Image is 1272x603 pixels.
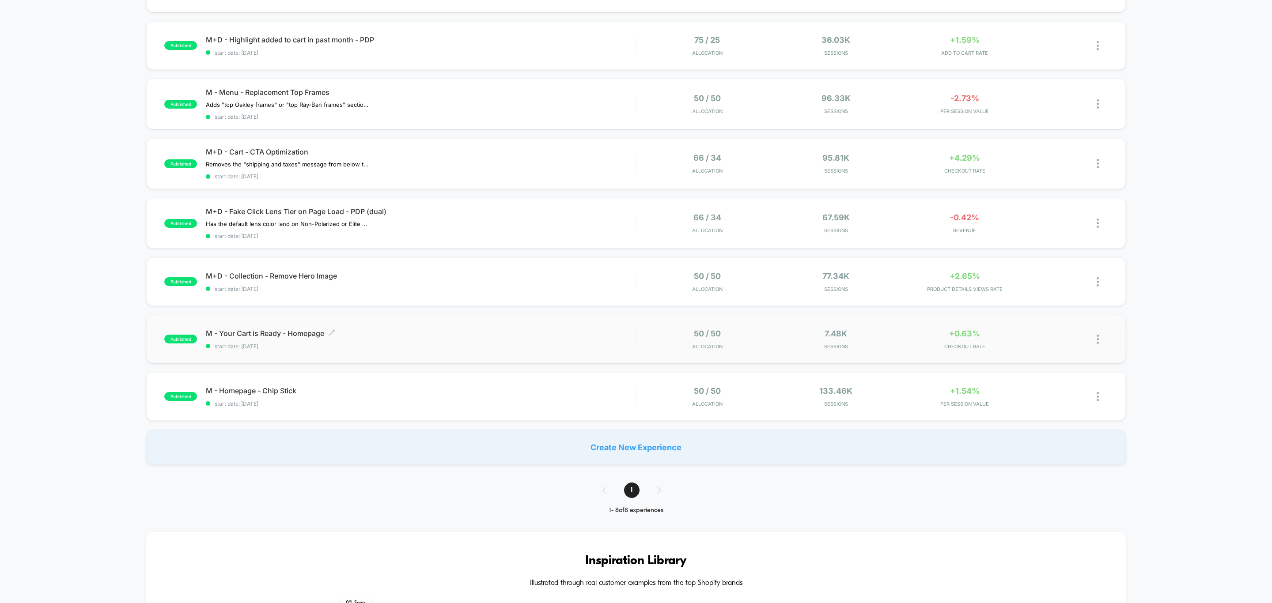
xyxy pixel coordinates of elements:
h3: Inspiration Library [173,554,1099,568]
span: published [164,219,197,228]
span: Allocation [692,168,723,174]
span: start date: [DATE] [206,113,636,120]
span: Sessions [774,286,898,292]
span: 66 / 34 [693,153,721,162]
span: 50 / 50 [694,271,721,281]
span: published [164,100,197,109]
span: start date: [DATE] [206,49,636,56]
span: start date: [DATE] [206,173,636,180]
span: Sessions [774,343,898,350]
span: +1.59% [950,35,980,45]
span: REVENUE [903,227,1027,234]
span: Sessions [774,227,898,234]
span: M+D - Fake Click Lens Tier on Page Load - PDP (dual) [206,207,636,216]
span: published [164,159,197,168]
span: 66 / 34 [693,213,721,222]
span: +1.54% [950,386,980,396]
span: 7.48k [825,329,847,338]
span: +0.63% [949,329,980,338]
span: published [164,277,197,286]
span: start date: [DATE] [206,343,636,350]
span: Adds "top Oakley frames" or "top Ray-Ban frames" section to replacement lenses for Oakley and Ray... [206,101,370,108]
span: 1 [624,482,640,498]
span: Removes the "shipping and taxes" message from below the CTA and replaces it with message about re... [206,161,370,168]
span: M - Homepage - Chip Stick [206,386,636,395]
span: start date: [DATE] [206,286,636,292]
span: Sessions [774,168,898,174]
span: PER SESSION VALUE [903,108,1027,114]
span: Allocation [692,50,723,56]
span: M+D - Collection - Remove Hero Image [206,271,636,280]
span: Allocation [692,343,723,350]
span: start date: [DATE] [206,233,636,239]
span: 36.03k [821,35,850,45]
span: M+D - Highlight added to cart in past month - PDP [206,35,636,44]
span: Allocation [692,108,723,114]
span: -0.42% [950,213,979,222]
span: Allocation [692,286,723,292]
span: M - Your Cart is Ready - Homepage [206,329,636,338]
span: 50 / 50 [694,94,721,103]
span: +2.65% [950,271,980,281]
span: PRODUCT DETAILS VIEWS RATE [903,286,1027,292]
span: Allocation [692,401,723,407]
span: 50 / 50 [694,329,721,338]
span: Has the default lens color land on Non-Polarized or Elite Polarized to see if that performs bette... [206,220,370,227]
img: close [1097,219,1099,228]
span: 95.81k [822,153,849,162]
img: close [1097,392,1099,401]
img: close [1097,159,1099,168]
span: published [164,41,197,50]
span: published [164,392,197,401]
img: close [1097,335,1099,344]
span: +4.29% [949,153,980,162]
span: 96.33k [821,94,851,103]
img: close [1097,99,1099,109]
h4: Illustrated through real customer examples from the top Shopify brands [173,579,1099,588]
span: Allocation [692,227,723,234]
span: -2.73% [950,94,979,103]
span: 77.34k [822,271,849,281]
span: M+D - Cart - CTA Optimization [206,147,636,156]
span: Sessions [774,401,898,407]
div: Create New Experience [146,430,1126,465]
span: CHECKOUT RATE [903,168,1027,174]
span: PER SESSION VALUE [903,401,1027,407]
div: 1 - 8 of 8 experiences [594,507,679,514]
span: published [164,335,197,343]
span: 50 / 50 [694,386,721,396]
span: CHECKOUT RATE [903,343,1027,350]
img: close [1097,41,1099,50]
span: 75 / 25 [694,35,720,45]
span: ADD TO CART RATE [903,50,1027,56]
span: Sessions [774,108,898,114]
img: close [1097,277,1099,286]
span: start date: [DATE] [206,400,636,407]
span: 67.59k [822,213,850,222]
span: 133.46k [819,386,852,396]
span: Sessions [774,50,898,56]
span: M - Menu - Replacement Top Frames [206,88,636,97]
